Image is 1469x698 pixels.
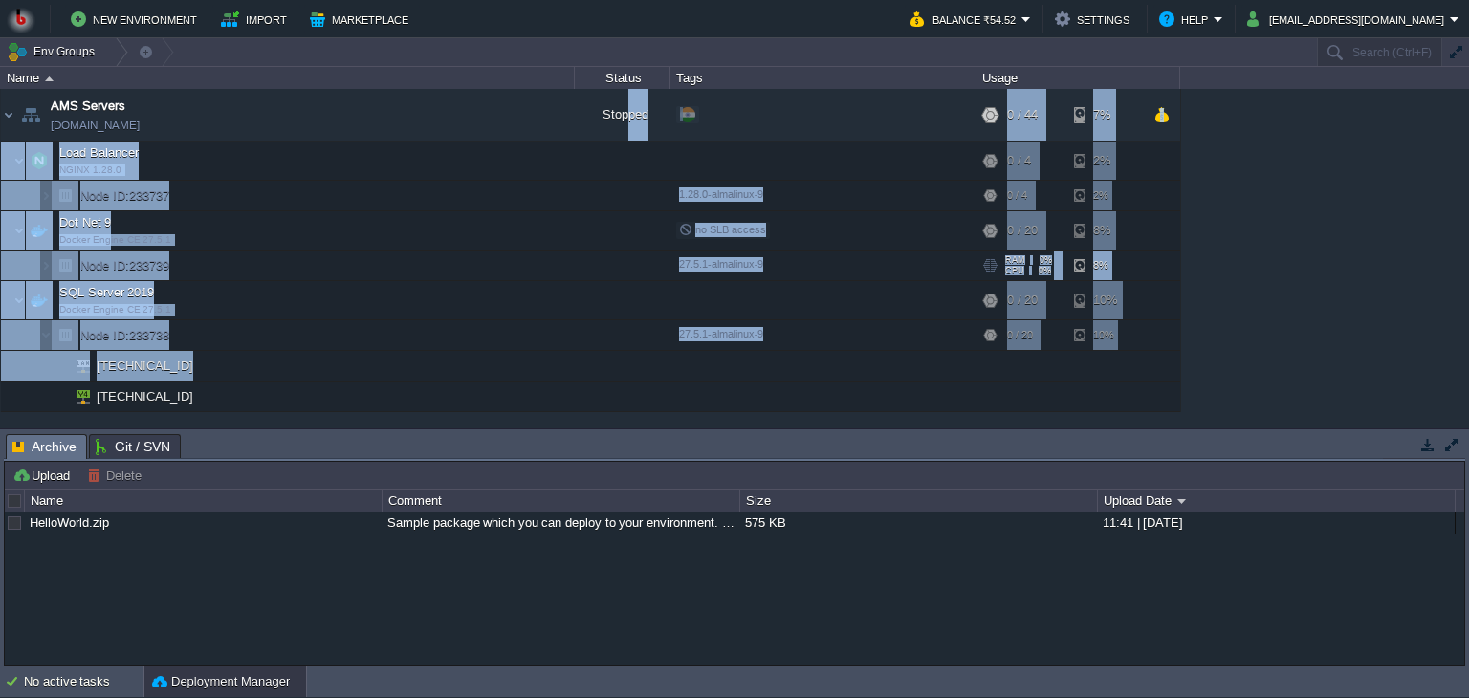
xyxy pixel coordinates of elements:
[1074,251,1136,280] div: 8%
[57,144,142,161] span: Load Balancer
[17,89,44,141] img: AMDAwAAAACH5BAEAAAAALAAAAAABAAEAAAICRAEAOw==
[24,666,143,697] div: No active tasks
[78,327,172,343] a: Node ID:233738
[1074,281,1136,319] div: 10%
[57,285,157,299] a: SQL Server 2019Docker Engine CE 27.5.1
[977,67,1179,89] div: Usage
[40,251,52,280] img: AMDAwAAAACH5BAEAAAAALAAAAAABAAEAAAICRAEAOw==
[1055,8,1135,31] button: Settings
[1074,142,1136,180] div: 2%
[95,382,196,411] span: [TECHNICAL_ID]
[57,145,142,160] a: Load BalancerNGINX 1.28.0
[78,327,172,343] span: 233738
[95,359,196,373] a: [TECHNICAL_ID]
[78,257,172,273] span: 233739
[679,188,763,200] span: 1.28.0-almalinux-9
[40,181,52,210] img: AMDAwAAAACH5BAEAAAAALAAAAAABAAEAAAICRAEAOw==
[57,214,114,230] span: Dot Net 9
[910,8,1021,31] button: Balance ₹54.52
[26,490,382,512] div: Name
[1007,281,1038,319] div: 0 / 20
[1247,8,1450,31] button: [EMAIL_ADDRESS][DOMAIN_NAME]
[78,187,172,204] a: Node ID:233737
[30,515,109,530] a: HelloWorld.zip
[1005,255,1025,265] span: RAM
[679,328,763,339] span: 27.5.1-almalinux-9
[26,142,53,180] img: AMDAwAAAACH5BAEAAAAALAAAAAABAAEAAAICRAEAOw==
[87,467,147,484] button: Delete
[52,382,63,411] img: AMDAwAAAACH5BAEAAAAALAAAAAABAAEAAAICRAEAOw==
[80,328,129,342] span: Node ID:
[12,435,77,459] span: Archive
[45,76,54,81] img: AMDAwAAAACH5BAEAAAAALAAAAAABAAEAAAICRAEAOw==
[71,8,203,31] button: New Environment
[59,234,171,246] span: Docker Engine CE 27.5.1
[26,211,53,250] img: AMDAwAAAACH5BAEAAAAALAAAAAABAAEAAAICRAEAOw==
[1098,512,1454,534] div: 11:41 | [DATE]
[52,181,78,210] img: AMDAwAAAACH5BAEAAAAALAAAAAABAAEAAAICRAEAOw==
[96,435,170,458] span: Git / SVN
[13,211,25,250] img: AMDAwAAAACH5BAEAAAAALAAAAAABAAEAAAICRAEAOw==
[1099,490,1455,512] div: Upload Date
[1,89,16,141] img: AMDAwAAAACH5BAEAAAAALAAAAAABAAEAAAICRAEAOw==
[1074,211,1136,250] div: 8%
[383,512,738,534] div: Sample package which you can deploy to your environment. Feel free to delete and upload a package...
[7,5,35,33] img: Bitss Techniques
[679,258,763,270] span: 27.5.1-almalinux-9
[40,320,52,350] img: AMDAwAAAACH5BAEAAAAALAAAAAABAAEAAAICRAEAOw==
[1007,320,1033,350] div: 0 / 20
[80,188,129,203] span: Node ID:
[1074,320,1136,350] div: 10%
[671,67,976,89] div: Tags
[57,215,114,229] a: Dot Net 9Docker Engine CE 27.5.1
[63,382,90,411] img: AMDAwAAAACH5BAEAAAAALAAAAAABAAEAAAICRAEAOw==
[1074,89,1136,141] div: 7%
[152,672,290,691] button: Deployment Manager
[51,97,125,116] a: AMS Servers
[78,257,172,273] a: Node ID:233739
[78,187,172,204] span: 233737
[1033,255,1052,265] span: 0%
[57,284,157,300] span: SQL Server 2019
[51,116,140,135] a: [DOMAIN_NAME]
[221,8,293,31] button: Import
[576,67,669,89] div: Status
[59,304,171,316] span: Docker Engine CE 27.5.1
[575,89,670,141] div: Stopped
[26,281,53,319] img: AMDAwAAAACH5BAEAAAAALAAAAAABAAEAAAICRAEAOw==
[2,67,574,89] div: Name
[12,467,76,484] button: Upload
[1159,8,1214,31] button: Help
[13,281,25,319] img: AMDAwAAAACH5BAEAAAAALAAAAAABAAEAAAICRAEAOw==
[52,351,63,381] img: AMDAwAAAACH5BAEAAAAALAAAAAABAAEAAAICRAEAOw==
[1007,142,1031,180] div: 0 / 4
[80,258,129,273] span: Node ID:
[52,251,78,280] img: AMDAwAAAACH5BAEAAAAALAAAAAABAAEAAAICRAEAOw==
[384,490,739,512] div: Comment
[95,351,196,381] span: [TECHNICAL_ID]
[1032,266,1051,275] span: 0%
[1005,266,1024,275] span: CPU
[59,164,121,176] span: NGINX 1.28.0
[13,142,25,180] img: AMDAwAAAACH5BAEAAAAALAAAAAABAAEAAAICRAEAOw==
[741,490,1097,512] div: Size
[310,8,414,31] button: Marketplace
[1007,211,1038,250] div: 0 / 20
[52,320,78,350] img: AMDAwAAAACH5BAEAAAAALAAAAAABAAEAAAICRAEAOw==
[63,351,90,381] img: AMDAwAAAACH5BAEAAAAALAAAAAABAAEAAAICRAEAOw==
[95,389,196,404] a: [TECHNICAL_ID]
[679,224,766,235] span: no SLB access
[7,38,101,65] button: Env Groups
[1007,89,1038,141] div: 0 / 44
[740,512,1096,534] div: 575 KB
[1074,181,1136,210] div: 2%
[1007,181,1027,210] div: 0 / 4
